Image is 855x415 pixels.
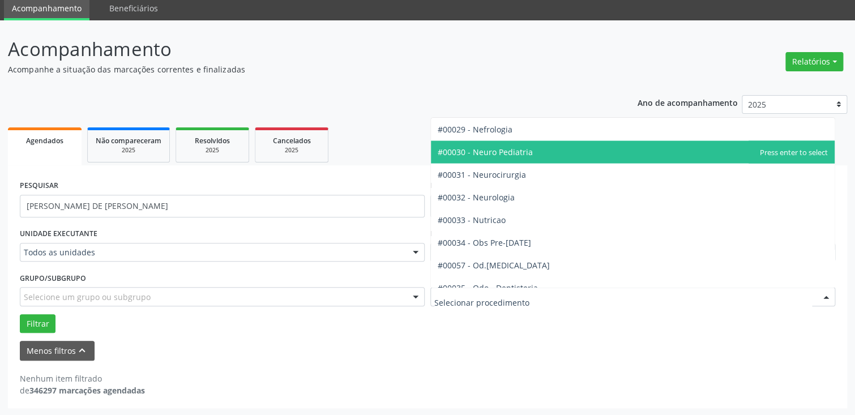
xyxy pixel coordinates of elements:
div: de [20,384,145,396]
span: Não compareceram [96,136,161,146]
button: Menos filtroskeyboard_arrow_up [20,341,95,361]
span: Selecione um grupo ou subgrupo [24,291,151,303]
div: 2025 [96,146,161,155]
label: UNIDADE EXECUTANTE [20,225,97,243]
button: Filtrar [20,314,55,333]
p: Ano de acompanhamento [638,95,738,109]
button: Relatórios [785,52,843,71]
strong: 346297 marcações agendadas [29,385,145,396]
p: Acompanhe a situação das marcações correntes e finalizadas [8,63,595,75]
span: Resolvidos [195,136,230,146]
input: Nome, código do beneficiário ou CPF [20,195,425,217]
span: Cancelados [273,136,311,146]
span: #00033 - Nutricao [438,214,506,225]
label: PESQUISAR [20,177,58,195]
i: keyboard_arrow_up [76,344,88,357]
input: Selecionar procedimento [434,291,812,314]
span: #00034 - Obs Pre-[DATE] [438,237,531,247]
span: #00057 - Od.[MEDICAL_DATA] [438,259,550,270]
span: #00030 - Neuro Pediatria [438,146,533,157]
span: #00031 - Neurocirurgia [438,169,526,179]
span: #00029 - Nefrologia [438,123,512,134]
span: Todos as unidades [24,247,401,258]
span: Agendados [26,136,63,146]
div: 2025 [184,146,241,155]
span: #00035 - Odo.- Dentisteria [438,282,538,293]
label: Grupo/Subgrupo [20,269,86,287]
div: 2025 [263,146,320,155]
span: #00032 - Neurologia [438,191,515,202]
div: Nenhum item filtrado [20,373,145,384]
p: Acompanhamento [8,35,595,63]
